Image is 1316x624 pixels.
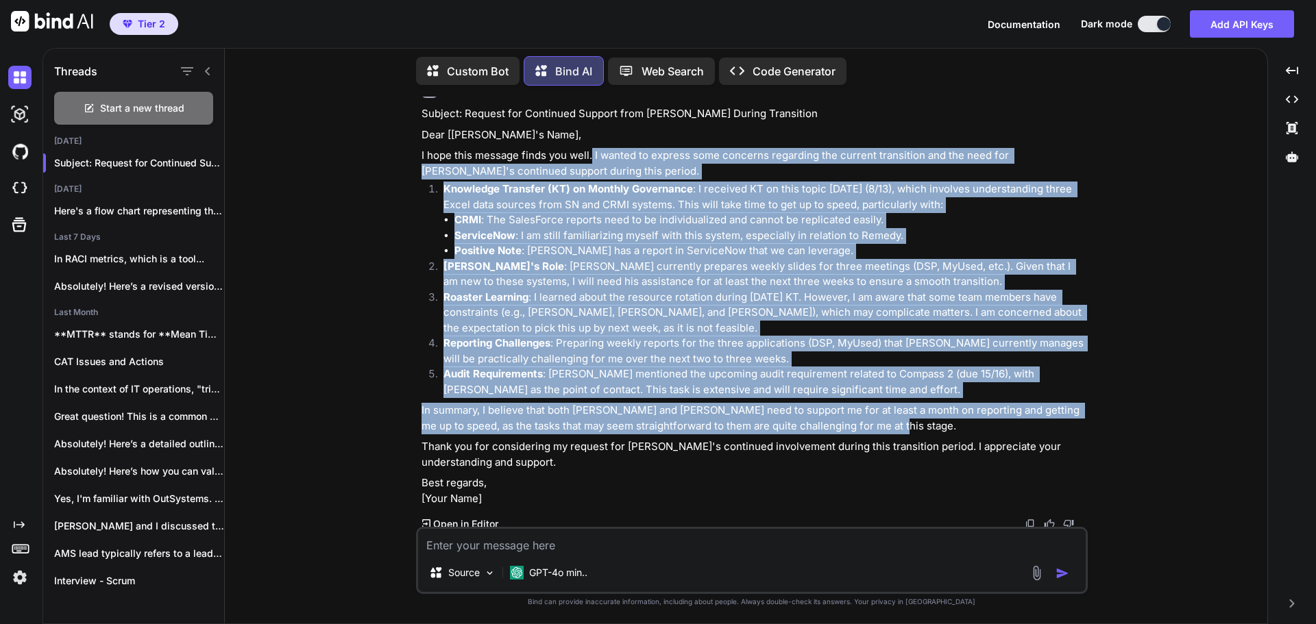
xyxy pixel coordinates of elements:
[448,566,480,579] p: Source
[555,63,592,79] p: Bind AI
[443,260,564,273] strong: [PERSON_NAME]'s Role
[54,327,224,341] p: **MTTR** stands for **Mean Time To Repair**...
[988,18,1060,30] span: Documentation
[123,20,132,28] img: premium
[443,259,1085,290] p: : [PERSON_NAME] currently prepares weekly slides for three meetings (DSP, MyUsed, etc.). Given th...
[443,336,1085,366] p: : Preparing weekly reports for the three applications (DSP, MyUsed) that [PERSON_NAME] currently ...
[8,140,32,163] img: githubDark
[100,101,184,115] span: Start a new thread
[54,355,224,369] p: CAT Issues and Actions
[1190,10,1294,38] button: Add API Keys
[753,63,836,79] p: Code Generator
[454,212,1085,228] li: : The SalesForce reports need to be individualized and cannot be replicated easily.
[484,567,496,579] img: Pick Models
[529,566,587,579] p: GPT-4o min..
[138,17,165,31] span: Tier 2
[43,307,224,318] h2: Last Month
[43,136,224,147] h2: [DATE]
[443,290,528,303] strong: Roaster Learning
[642,63,704,79] p: Web Search
[8,66,32,89] img: darkChat
[8,103,32,126] img: darkAi-studio
[54,382,224,396] p: In the context of IT operations, "triaging"...
[422,475,1085,506] p: Best regards, [Your Name]
[454,243,1085,259] li: : [PERSON_NAME] has a report in ServiceNow that we can leverage.
[443,290,1085,336] p: : I learned about the resource rotation during [DATE] KT. However, I am aware that some team memb...
[454,213,481,226] strong: CRMI
[443,367,543,380] strong: Audit Requirements
[422,439,1085,470] p: Thank you for considering my request for [PERSON_NAME]'s continued involvement during this transi...
[54,252,224,266] p: In RACI metrics, which is a tool...
[110,13,178,35] button: premiumTier 2
[443,366,1085,397] p: : [PERSON_NAME] mentioned the upcoming audit requirement related to Compass 2 (due 15/16), with [...
[454,228,1085,244] li: : I am still familiarizing myself with this system, especially in relation to Remedy.
[510,566,524,579] img: GPT-4o mini
[433,517,498,531] p: Open in Editor
[443,182,693,195] strong: Knowledge Transfer (KT) on Monthly Governance
[11,11,93,32] img: Bind AI
[54,437,224,451] p: Absolutely! Here’s a detailed outline for your...
[43,232,224,242] h2: Last 7 Days
[54,574,224,588] p: Interview - Scrum
[416,597,1088,607] p: Bind can provide inaccurate information, including about people. Always double-check its answers....
[8,177,32,200] img: cloudideIcon
[54,464,224,478] p: Absolutely! Here’s how you can validate the...
[1044,519,1055,529] img: like
[43,184,224,195] h2: [DATE]
[1025,519,1036,529] img: copy
[54,63,97,79] h1: Threads
[1029,565,1045,581] img: attachment
[54,547,224,560] p: AMS lead typically refers to a leadership...
[54,204,224,218] p: Here's a flow chart representing the System...
[422,403,1085,434] p: In summary, I believe that both [PERSON_NAME] and [PERSON_NAME] need to support me for at least a...
[1056,566,1069,580] img: icon
[422,148,1085,179] p: I hope this message finds you well. I wanted to express some concerns regarding the current trans...
[422,127,1085,143] p: Dear [[PERSON_NAME]'s Name],
[54,519,224,533] p: [PERSON_NAME] and I discussed this position last...
[443,182,1085,212] p: : I received KT on this topic [DATE] (8/13), which involves understanding three Excel data source...
[54,279,224,293] p: Absolutely! Here’s a revised version of your...
[1081,17,1132,31] span: Dark mode
[1063,519,1074,529] img: dislike
[443,336,550,349] strong: Reporting Challenges
[8,566,32,589] img: settings
[454,229,515,242] strong: ServiceNow
[54,492,224,506] p: Yes, I'm familiar with OutSystems. It's a...
[54,410,224,423] p: Great question! This is a common point...
[422,106,1085,122] p: Subject: Request for Continued Support from [PERSON_NAME] During Transition
[988,17,1060,32] button: Documentation
[454,244,522,257] strong: Positive Note
[54,156,224,170] p: Subject: Request for Continued Support f...
[447,63,509,79] p: Custom Bot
